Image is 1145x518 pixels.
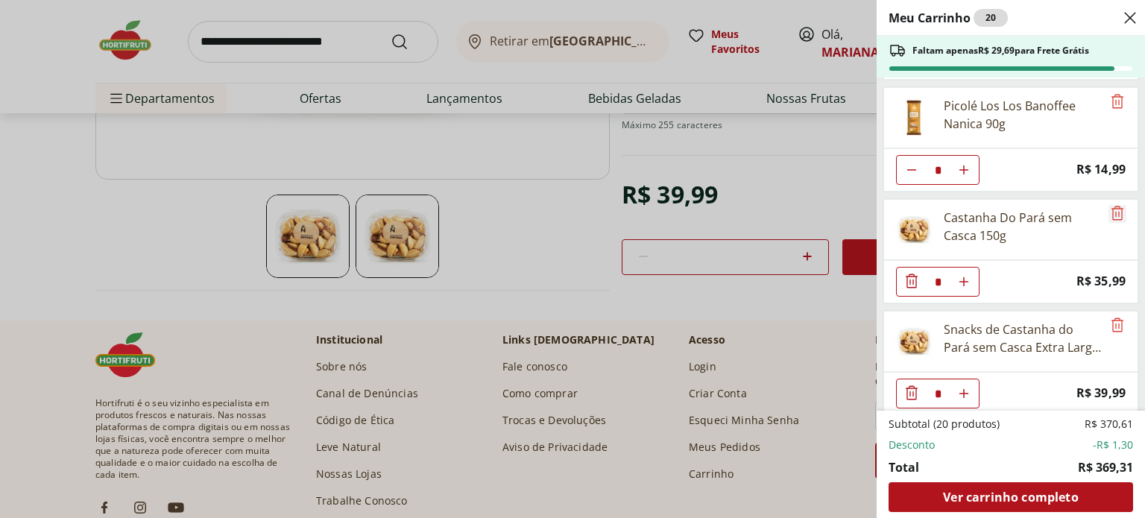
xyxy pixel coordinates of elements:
[944,320,1102,356] div: Snacks de Castanha do Pará sem Casca Extra Larga Premium 150g
[897,267,927,297] button: Diminuir Quantidade
[1078,458,1133,476] span: R$ 369,31
[1093,438,1133,452] span: -R$ 1,30
[889,9,1008,27] h2: Meu Carrinho
[1085,417,1133,432] span: R$ 370,61
[943,491,1078,503] span: Ver carrinho completo
[889,458,919,476] span: Total
[893,209,935,250] img: Principal
[1076,159,1126,180] span: R$ 14,99
[893,320,935,362] img: Principal
[944,97,1102,133] div: Picolé Los Los Banoffee Nanica 90g
[897,379,927,408] button: Diminuir Quantidade
[893,97,935,139] img: Picolé Los Los Banoffee Nanica 90g
[927,379,949,408] input: Quantidade Atual
[912,45,1089,57] span: Faltam apenas R$ 29,69 para Frete Grátis
[889,482,1133,512] a: Ver carrinho completo
[949,155,979,185] button: Aumentar Quantidade
[944,209,1102,244] div: Castanha Do Pará sem Casca 150g
[927,268,949,296] input: Quantidade Atual
[949,379,979,408] button: Aumentar Quantidade
[1076,383,1126,403] span: R$ 39,99
[949,267,979,297] button: Aumentar Quantidade
[889,417,1000,432] span: Subtotal (20 produtos)
[897,155,927,185] button: Diminuir Quantidade
[974,9,1008,27] div: 20
[927,156,949,184] input: Quantidade Atual
[889,438,935,452] span: Desconto
[1076,271,1126,291] span: R$ 35,99
[1108,93,1126,111] button: Remove
[1108,317,1126,335] button: Remove
[1108,205,1126,223] button: Remove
